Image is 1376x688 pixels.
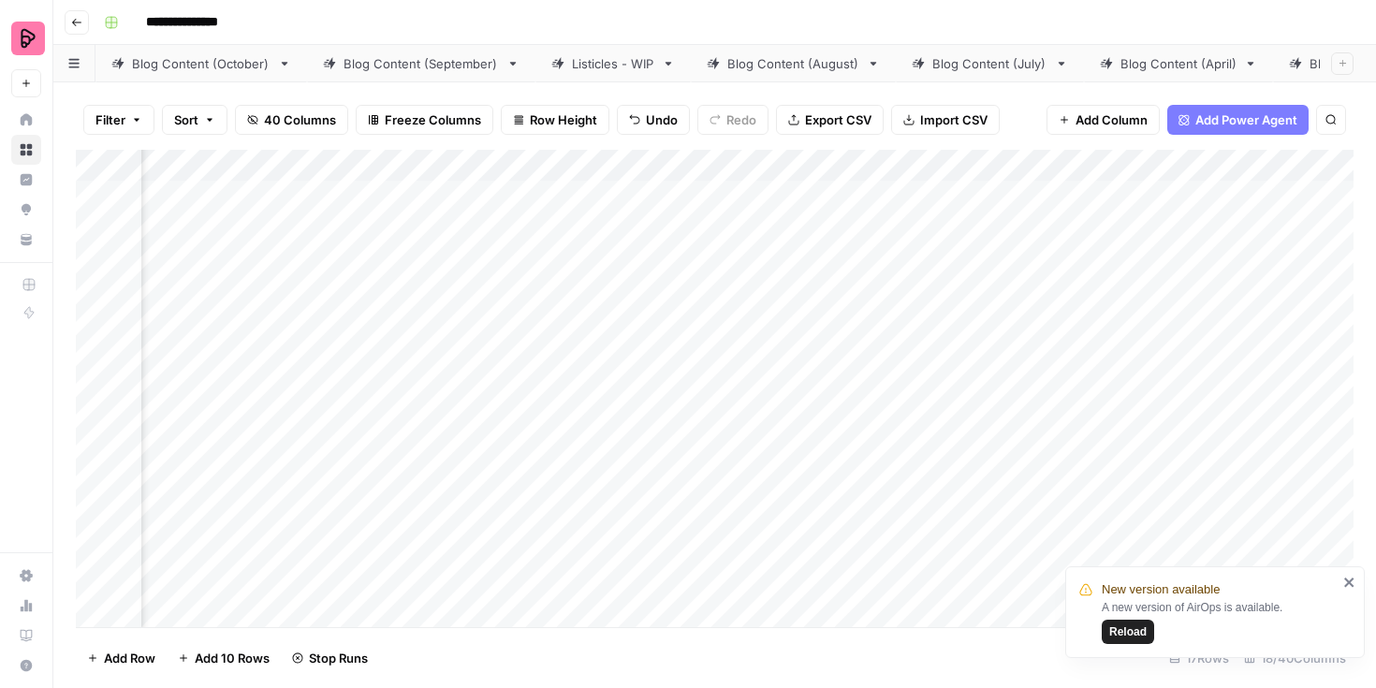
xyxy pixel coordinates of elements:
[805,110,871,129] span: Export CSV
[11,561,41,591] a: Settings
[76,643,167,673] button: Add Row
[920,110,988,129] span: Import CSV
[1102,580,1220,599] span: New version available
[385,110,481,129] span: Freeze Columns
[691,45,896,82] a: Blog Content (August)
[1343,575,1356,590] button: close
[356,105,493,135] button: Freeze Columns
[535,45,691,82] a: Listicles - WIP
[11,105,41,135] a: Home
[11,225,41,255] a: Your Data
[776,105,884,135] button: Export CSV
[11,591,41,621] a: Usage
[95,110,125,129] span: Filter
[104,649,155,667] span: Add Row
[195,649,270,667] span: Add 10 Rows
[264,110,336,129] span: 40 Columns
[932,54,1047,73] div: Blog Content (July)
[11,195,41,225] a: Opportunities
[1237,643,1354,673] div: 18/40 Columns
[344,54,499,73] div: Blog Content (September)
[1102,599,1338,644] div: A new version of AirOps is available.
[1109,623,1147,640] span: Reload
[891,105,1000,135] button: Import CSV
[1162,643,1237,673] div: 17 Rows
[11,651,41,681] button: Help + Support
[697,105,769,135] button: Redo
[281,643,379,673] button: Stop Runs
[572,54,654,73] div: Listicles - WIP
[501,105,609,135] button: Row Height
[646,110,678,129] span: Undo
[1102,620,1154,644] button: Reload
[174,110,198,129] span: Sort
[11,165,41,195] a: Insights
[11,15,41,62] button: Workspace: Preply
[617,105,690,135] button: Undo
[95,45,307,82] a: Blog Content (October)
[727,54,859,73] div: Blog Content (August)
[1195,110,1297,129] span: Add Power Agent
[726,110,756,129] span: Redo
[11,22,45,55] img: Preply Logo
[11,621,41,651] a: Learning Hub
[162,105,227,135] button: Sort
[1076,110,1148,129] span: Add Column
[1084,45,1273,82] a: Blog Content (April)
[1120,54,1237,73] div: Blog Content (April)
[1047,105,1160,135] button: Add Column
[167,643,281,673] button: Add 10 Rows
[235,105,348,135] button: 40 Columns
[11,135,41,165] a: Browse
[1167,105,1309,135] button: Add Power Agent
[83,105,154,135] button: Filter
[307,45,535,82] a: Blog Content (September)
[309,649,368,667] span: Stop Runs
[132,54,271,73] div: Blog Content (October)
[896,45,1084,82] a: Blog Content (July)
[530,110,597,129] span: Row Height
